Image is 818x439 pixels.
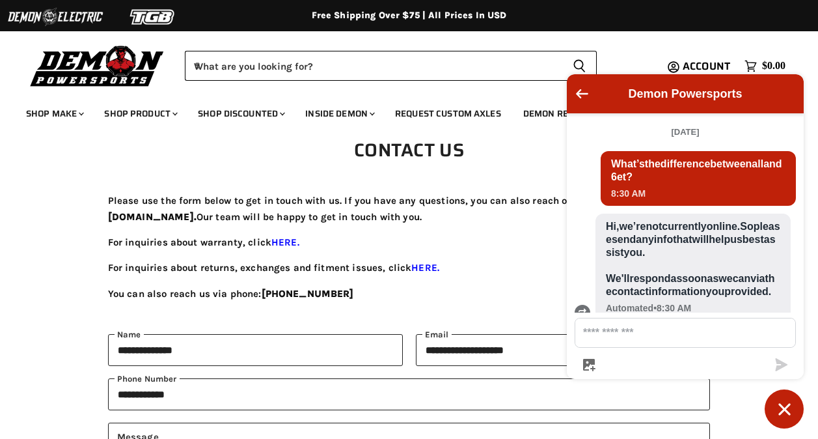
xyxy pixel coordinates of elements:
[385,100,511,127] a: Request Custom Axles
[7,5,104,29] img: Demon Electric Logo 2
[677,61,738,72] a: Account
[683,58,730,74] span: Account
[94,100,185,127] a: Shop Product
[214,139,605,160] h1: Contact Us
[738,57,792,76] a: $0.00
[104,5,202,29] img: TGB Logo 2
[185,51,597,81] form: Product
[108,195,686,222] span: Please use the form below to get in touch with us. If you have any questions, you can also reach ...
[271,236,299,248] a: HERE.
[562,51,597,81] button: Search
[513,100,609,127] a: Demon Rewards
[16,95,782,127] ul: Main menu
[185,51,562,81] input: When autocomplete results are available use up and down arrows to review and enter to select
[108,195,686,222] strong: [EMAIL_ADDRESS][DOMAIN_NAME].
[108,262,439,274] span: For inquiries about returns, exchanges and fitment issues, click
[16,100,92,127] a: Shop Make
[188,100,293,127] a: Shop Discounted
[108,236,299,248] span: For inquiries about warranty, click
[262,288,354,300] strong: [PHONE_NUMBER]
[762,60,785,72] span: $0.00
[26,42,169,89] img: Demon Powersports
[108,286,711,302] p: You can also reach us via phone:
[411,262,439,274] a: HERE.
[563,74,808,429] inbox-online-store-chat: Shopify online store chat
[295,100,383,127] a: Inside Demon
